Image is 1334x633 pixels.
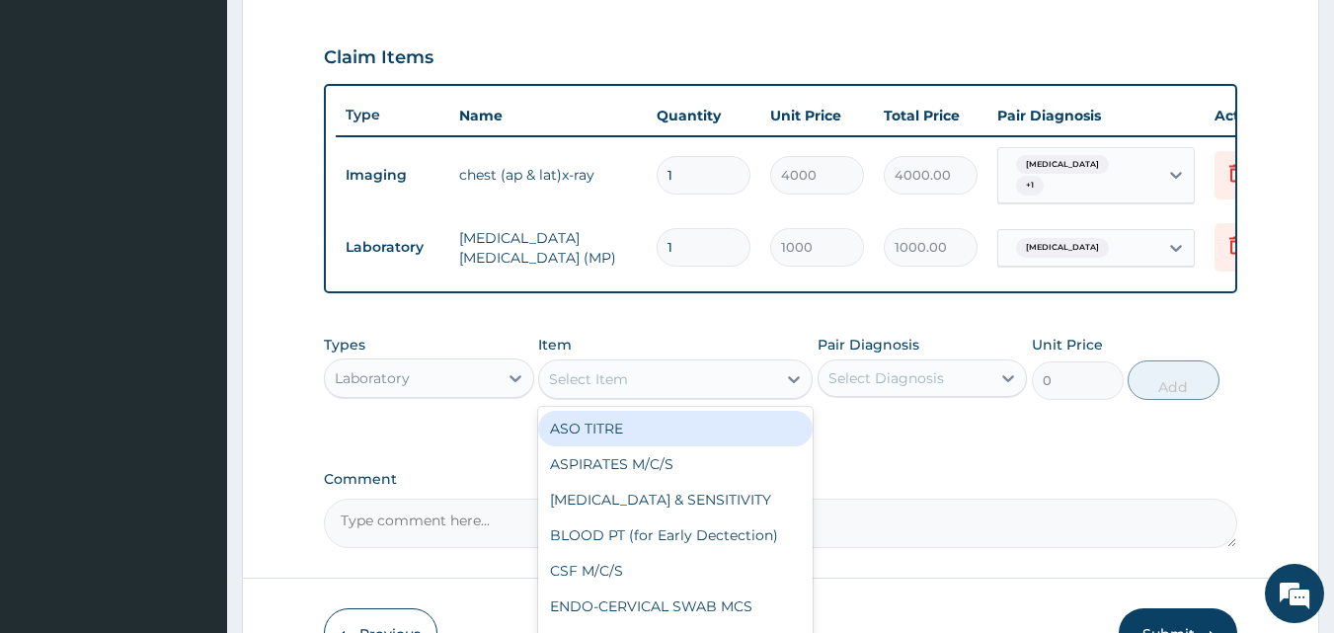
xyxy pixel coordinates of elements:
[828,368,944,388] div: Select Diagnosis
[1032,335,1103,355] label: Unit Price
[874,96,987,135] th: Total Price
[115,191,273,390] span: We're online!
[538,553,813,589] div: CSF M/C/S
[760,96,874,135] th: Unit Price
[336,157,449,194] td: Imaging
[324,471,1238,488] label: Comment
[1016,238,1109,258] span: [MEDICAL_DATA]
[324,10,371,57] div: Minimize live chat window
[10,423,376,492] textarea: Type your message and hit 'Enter'
[538,517,813,553] div: BLOOD PT (for Early Dectection)
[336,229,449,266] td: Laboratory
[987,96,1205,135] th: Pair Diagnosis
[1128,360,1219,400] button: Add
[1016,155,1109,175] span: [MEDICAL_DATA]
[324,47,433,69] h3: Claim Items
[449,96,647,135] th: Name
[1205,96,1303,135] th: Actions
[37,99,80,148] img: d_794563401_company_1708531726252_794563401
[324,337,365,354] label: Types
[647,96,760,135] th: Quantity
[538,589,813,624] div: ENDO-CERVICAL SWAB MCS
[538,411,813,446] div: ASO TITRE
[549,369,628,389] div: Select Item
[336,97,449,133] th: Type
[1016,176,1044,196] span: + 1
[538,482,813,517] div: [MEDICAL_DATA] & SENSITIVITY
[818,335,919,355] label: Pair Diagnosis
[449,155,647,195] td: chest (ap & lat)x-ray
[449,218,647,277] td: [MEDICAL_DATA] [MEDICAL_DATA] (MP)
[335,368,410,388] div: Laboratory
[538,335,572,355] label: Item
[538,446,813,482] div: ASPIRATES M/C/S
[103,111,332,136] div: Chat with us now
